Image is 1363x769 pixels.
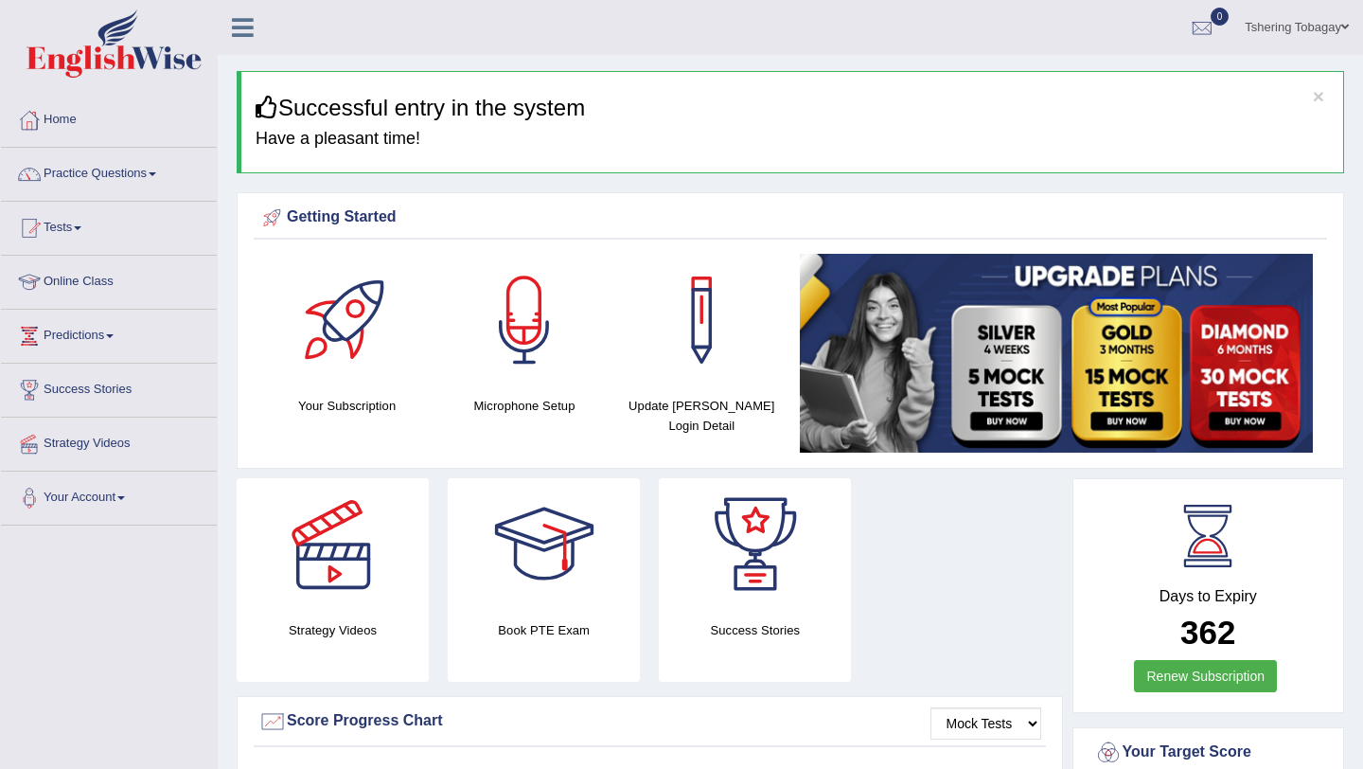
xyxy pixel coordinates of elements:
[623,396,781,436] h4: Update [PERSON_NAME] Login Detail
[1313,86,1324,106] button: ×
[1,310,217,357] a: Predictions
[256,96,1329,120] h3: Successful entry in the system
[258,707,1041,736] div: Score Progress Chart
[1,256,217,303] a: Online Class
[256,130,1329,149] h4: Have a pleasant time!
[1094,739,1323,767] div: Your Target Score
[800,254,1313,453] img: small5.jpg
[237,620,429,640] h4: Strategy Videos
[1,472,217,519] a: Your Account
[448,620,640,640] h4: Book PTE Exam
[1211,8,1230,26] span: 0
[1,364,217,411] a: Success Stories
[1,148,217,195] a: Practice Questions
[258,204,1322,232] div: Getting Started
[1,418,217,465] a: Strategy Videos
[445,396,603,416] h4: Microphone Setup
[1094,588,1323,605] h4: Days to Expiry
[1180,614,1235,651] b: 362
[1,94,217,141] a: Home
[1,202,217,249] a: Tests
[659,620,851,640] h4: Success Stories
[268,396,426,416] h4: Your Subscription
[1134,660,1277,692] a: Renew Subscription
